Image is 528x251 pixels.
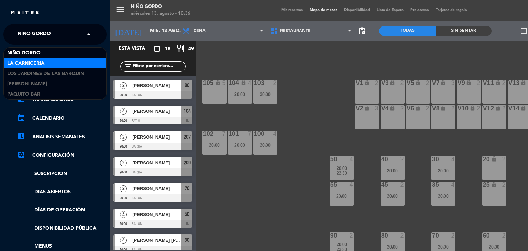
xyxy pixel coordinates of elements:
[7,90,40,98] span: Paquito Bar
[124,62,132,70] i: filter_list
[17,225,107,232] a: Disponibilidad pública
[132,185,181,192] span: [PERSON_NAME]
[17,151,25,159] i: settings_applications
[10,10,40,15] img: MEITRE
[120,134,127,141] span: 2
[185,184,189,193] span: 70
[17,96,107,104] a: account_balance_walletTransacciones
[17,133,107,141] a: assessmentANÁLISIS SEMANALES
[184,159,191,167] span: 209
[17,242,107,250] a: Menus
[188,45,194,53] span: 49
[132,63,185,70] input: Filtrar por nombre...
[113,45,159,53] div: Esta vista
[17,113,25,122] i: calendar_month
[120,160,127,166] span: 2
[132,211,181,218] span: [PERSON_NAME]
[358,27,366,35] span: pending_actions
[184,107,191,115] span: 104
[120,237,127,244] span: 4
[185,210,189,218] span: 50
[120,211,127,218] span: 4
[132,108,181,115] span: [PERSON_NAME]
[132,159,181,166] span: [PERSON_NAME]
[132,133,181,141] span: [PERSON_NAME]
[18,27,51,42] span: Niño Gordo
[7,49,41,57] span: Niño Gordo
[176,45,185,53] i: restaurant
[17,206,107,214] a: Días de Operación
[185,81,189,89] span: 80
[120,82,127,89] span: 2
[120,108,127,115] span: 4
[7,80,47,88] span: [PERSON_NAME]
[132,237,181,244] span: [PERSON_NAME] [PERSON_NAME]
[17,170,107,178] a: Suscripción
[17,114,107,122] a: calendar_monthCalendario
[184,133,191,141] span: 207
[17,132,25,140] i: assessment
[153,45,161,53] i: crop_square
[185,236,189,244] span: 30
[17,151,107,160] a: Configuración
[165,45,170,53] span: 18
[7,70,84,78] span: Los jardines de las barquin
[120,185,127,192] span: 2
[17,188,107,196] a: Días abiertos
[132,82,181,89] span: [PERSON_NAME]
[7,59,44,67] span: La Carniceria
